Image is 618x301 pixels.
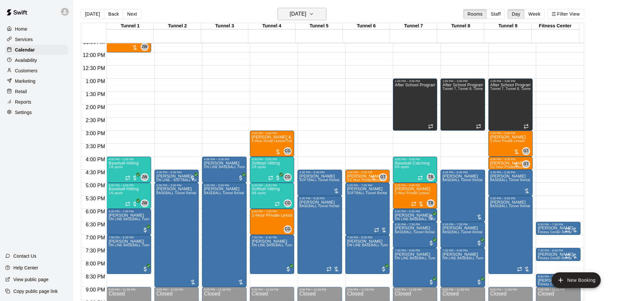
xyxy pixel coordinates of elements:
[252,243,313,247] span: ON LINE BASEBALL Tunnel 1-6 Rental
[522,147,530,155] div: Gilbert Tussey
[15,78,36,84] p: Marketing
[285,200,291,207] span: CG
[490,204,530,208] span: BASEBALL Tunnel Rental
[250,157,294,183] div: 4:00 PM – 5:00 PM: Softball Hitting
[13,265,38,271] p: Help Center
[142,266,149,272] span: All customers have paid
[84,118,107,123] span: 2:30 PM
[154,183,199,287] div: 5:00 PM – 9:00 PM: BASEBALL Tunnel Rental
[547,9,584,19] button: Filter View
[285,174,291,180] span: CG
[252,191,266,195] span: 0/6 spots filled
[252,158,292,161] div: 4:00 PM – 5:00 PM
[393,157,437,183] div: 4:00 PM – 5:00 PM: Baseball Catching
[345,235,390,274] div: 7:00 PM – 8:30 PM: Elyse Lane
[84,196,107,201] span: 5:30 PM
[84,183,107,188] span: 5:00 PM
[395,210,435,213] div: 6:00 PM – 6:30 PM
[552,272,601,288] button: add
[440,222,485,248] div: 6:30 PM – 7:30 PM: BASEBALL Tunnel Rental
[5,107,68,117] div: Settings
[285,148,291,154] span: CG
[252,132,292,135] div: 3:00 PM – 4:00 PM
[393,79,437,131] div: 1:00 PM – 3:00 PM: After School Program
[84,248,107,253] span: 7:30 PM
[429,173,435,181] span: Tate Budnick
[278,8,326,20] button: [DATE]
[488,79,533,131] div: 1:00 PM – 3:00 PM: After School Program
[108,236,149,239] div: 7:00 PM – 8:30 PM
[395,158,435,161] div: 4:00 PM – 5:00 PM
[81,65,107,71] span: 12:30 PM
[538,230,572,234] span: Fitness Center Rental
[5,97,68,107] a: Reports
[156,171,197,174] div: 4:30 PM – 5:00 PM
[476,124,481,129] span: Recurring event
[428,200,433,207] span: TB
[156,178,219,182] span: ON LINE - SOFTBALL Tunnel 1-6 Rental
[523,148,529,154] span: GT
[237,175,244,181] span: All customers have paid
[418,175,423,180] span: Recurring event
[5,76,68,86] a: Marketing
[204,165,265,169] span: ON LINE BASEBALL Tunnel 1-6 Rental
[490,158,531,161] div: 4:00 PM – 4:30 PM
[142,227,149,233] span: All customers have paid
[81,52,107,58] span: 12:00 PM
[290,9,306,19] h6: [DATE]
[204,158,244,161] div: 4:00 PM – 5:00 PM
[428,279,435,285] span: All customers have paid
[154,23,201,29] div: Tunnel 2
[108,165,123,169] span: 1/6 spots filled
[84,144,107,149] span: 3:30 PM
[107,157,151,183] div: 4:00 PM – 5:00 PM: Baseball Hitting
[345,183,390,235] div: 5:00 PM – 7:00 PM: SOFTBALL Tunnel Rental
[427,173,435,181] div: Tate Budnick
[156,191,196,195] span: BASEBALL Tunnel Rental
[250,183,294,209] div: 5:00 PM – 6:00 PM: Softball Hitting
[488,131,533,157] div: 3:00 PM – 4:00 PM: 1-Hour Private Lesson
[108,243,169,247] span: ON LINE BASEBALL Tunnel 1-6 Rental
[84,92,107,97] span: 1:30 PM
[143,173,149,181] span: Joey Wozniak
[13,253,36,259] p: Contact Us
[285,226,291,233] span: CG
[143,199,149,207] span: Joey Wozniak
[142,200,148,207] span: JW
[347,171,388,174] div: 4:30 PM – 5:00 PM
[382,173,387,181] span: Gilbert Tussey
[442,87,487,91] span: Tunnel 7, Tunnel 8, Tunnel 9
[284,199,292,207] div: Corrin Green
[463,9,487,19] button: Rooms
[286,199,292,207] span: Corrin Green
[108,288,149,291] div: 9:00 PM – 11:59 PM
[5,24,68,34] div: Home
[15,47,35,53] p: Calendar
[125,201,130,207] span: Recurring event
[201,23,248,29] div: Tunnel 3
[284,147,292,155] div: Corrin Green
[5,35,68,44] a: Services
[248,23,295,29] div: Tunnel 4
[427,199,435,207] div: Tate Budnick
[484,23,532,29] div: Tunnel 9
[285,266,292,272] span: All customers have paid
[442,171,483,174] div: 4:30 PM – 6:30 PM
[488,157,533,170] div: 4:00 PM – 4:30 PM: 1/2 Hour Private Lesson
[442,256,503,260] span: ON LINE BASEBALL Tunnel 7-9 Rental
[123,9,141,19] button: Next
[252,139,299,143] span: 1-Hour Group Lesson/Training
[379,173,387,181] div: Gilbert Tussey
[297,170,342,196] div: 4:30 PM – 5:30 PM: SOFTBALL Tunnel Rental
[252,165,266,169] span: 2/6 spots filled
[442,178,482,182] span: BASEBALL Tunnel Rental
[538,282,572,286] span: Fitness Center Rental
[15,88,27,95] p: Retail
[490,197,531,200] div: 5:30 PM – 8:30 PM
[252,184,292,187] div: 5:00 PM – 6:00 PM
[5,45,68,55] a: Calendar
[13,276,49,283] p: View public page
[5,66,68,76] div: Customers
[252,210,292,213] div: 6:00 PM – 7:00 PM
